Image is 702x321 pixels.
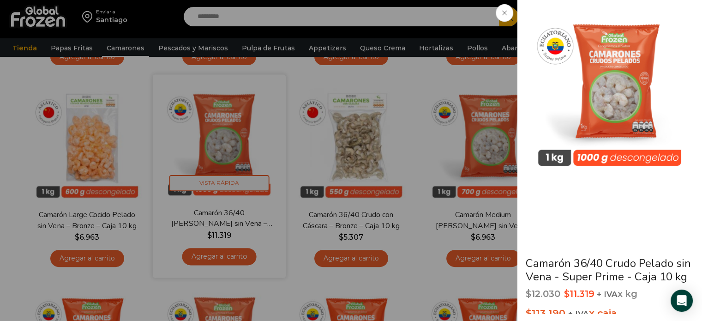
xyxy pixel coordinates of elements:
p: x caja [526,305,694,321]
span: + IVA [568,309,589,318]
bdi: 12.030 [526,288,560,299]
a: Camarón 36/40 Crudo Pelado sin Vena - Super Prime - Caja 10 kg [526,256,691,284]
span: $ [526,288,531,299]
img: PM04004040 [527,7,693,173]
span: $ [564,288,570,299]
bdi: 11.319 [564,288,594,299]
bdi: 113.190 [526,307,565,319]
div: 1 / 3 [527,7,693,176]
div: Open Intercom Messenger [671,290,693,312]
span: + IVA [597,290,618,299]
p: x kg [526,289,694,300]
span: $ [526,307,532,319]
